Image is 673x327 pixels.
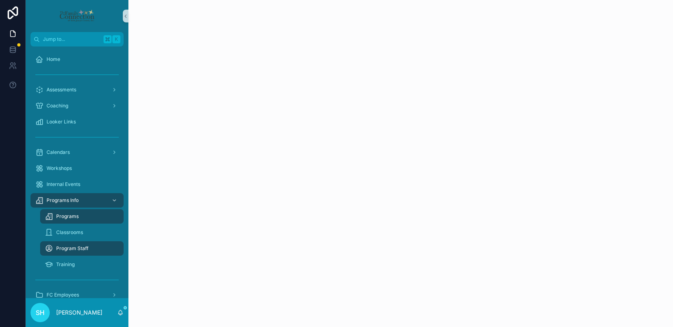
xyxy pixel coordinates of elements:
a: Program Staff [40,241,124,256]
span: Classrooms [56,229,83,236]
span: SH [36,308,45,317]
span: Home [47,56,60,63]
a: Programs [40,209,124,224]
span: Internal Events [47,181,80,188]
a: Assessments [30,83,124,97]
a: Programs Info [30,193,124,208]
span: Programs Info [47,197,79,204]
a: Coaching [30,99,124,113]
span: K [113,36,120,42]
a: Internal Events [30,177,124,192]
span: Programs [56,213,79,220]
a: Calendars [30,145,124,159]
span: Workshops [47,165,72,172]
a: Workshops [30,161,124,176]
a: Home [30,52,124,67]
a: Looker Links [30,115,124,129]
button: Jump to...K [30,32,124,46]
span: FC Employees [47,292,79,298]
p: [PERSON_NAME] [56,309,102,317]
span: Program Staff [56,245,88,252]
img: App logo [59,10,95,22]
span: Looker Links [47,119,76,125]
span: Coaching [47,103,68,109]
a: FC Employees [30,288,124,302]
span: Assessments [47,87,76,93]
span: Jump to... [43,36,100,42]
a: Classrooms [40,225,124,240]
span: Training [56,261,75,268]
span: Calendars [47,149,70,155]
a: Training [40,257,124,272]
div: scrollable content [26,46,128,298]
